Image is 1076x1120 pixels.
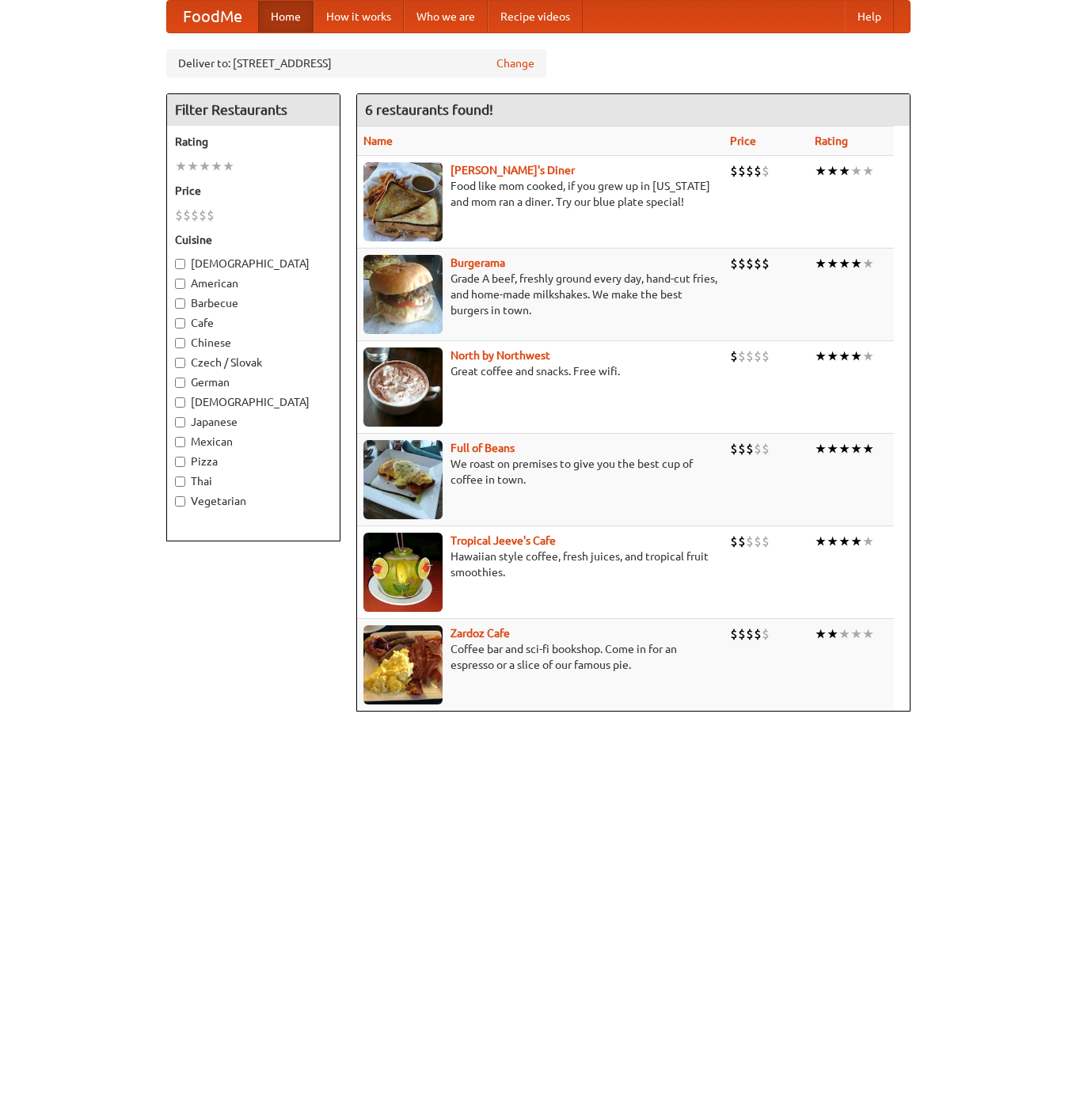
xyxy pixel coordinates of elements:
[175,358,185,368] input: Czech / Slovak
[850,162,862,180] li: ★
[815,135,848,147] a: Rating
[451,442,515,454] a: Full of Beans
[166,49,546,78] div: Deliver to: [STREET_ADDRESS]
[363,533,443,612] img: jeeves.jpg
[838,533,850,550] li: ★
[175,496,185,507] input: Vegetarian
[451,627,510,640] a: Zardoz Cafe
[827,347,838,365] li: ★
[862,625,874,643] li: ★
[175,473,332,489] label: Thai
[746,440,754,457] li: $
[175,434,332,450] label: Mexican
[175,183,332,199] h5: Price
[496,55,534,71] a: Change
[207,207,215,224] li: $
[815,533,827,550] li: ★
[175,493,332,509] label: Vegetarian
[862,347,874,365] li: ★
[175,338,185,348] input: Chinese
[451,256,505,269] b: Burgerama
[815,162,827,180] li: ★
[862,162,874,180] li: ★
[815,347,827,365] li: ★
[175,207,183,224] li: $
[738,625,746,643] li: $
[827,255,838,272] li: ★
[175,414,332,430] label: Japanese
[850,255,862,272] li: ★
[222,158,234,175] li: ★
[762,162,770,180] li: $
[738,255,746,272] li: $
[175,417,185,427] input: Japanese
[754,625,762,643] li: $
[175,397,185,408] input: [DEMOGRAPHIC_DATA]
[175,232,332,248] h5: Cuisine
[363,625,443,704] img: zardoz.jpg
[488,1,583,32] a: Recipe videos
[730,162,738,180] li: $
[363,162,443,241] img: sallys.jpg
[850,533,862,550] li: ★
[827,533,838,550] li: ★
[199,207,207,224] li: $
[827,440,838,457] li: ★
[850,440,862,457] li: ★
[191,207,199,224] li: $
[850,347,862,365] li: ★
[175,318,185,328] input: Cafe
[754,533,762,550] li: $
[815,255,827,272] li: ★
[314,1,404,32] a: How it works
[167,1,258,32] a: FoodMe
[746,625,754,643] li: $
[827,162,838,180] li: ★
[762,533,770,550] li: $
[363,178,717,210] p: Food like mom cooked, if you grew up in [US_STATE] and mom ran a diner. Try our blue plate special!
[738,533,746,550] li: $
[862,440,874,457] li: ★
[838,347,850,365] li: ★
[730,533,738,550] li: $
[730,135,756,147] a: Price
[175,335,332,351] label: Chinese
[363,440,443,519] img: beans.jpg
[730,440,738,457] li: $
[175,454,332,469] label: Pizza
[451,349,550,362] b: North by Northwest
[762,347,770,365] li: $
[175,134,332,150] h5: Rating
[862,533,874,550] li: ★
[175,355,332,370] label: Czech / Slovak
[175,378,185,388] input: German
[827,625,838,643] li: ★
[451,534,556,547] a: Tropical Jeeve's Cafe
[363,549,717,580] p: Hawaiian style coffee, fresh juices, and tropical fruit smoothies.
[754,162,762,180] li: $
[754,255,762,272] li: $
[850,625,862,643] li: ★
[845,1,894,32] a: Help
[365,102,493,117] ng-pluralize: 6 restaurants found!
[363,135,393,147] a: Name
[815,440,827,457] li: ★
[762,255,770,272] li: $
[862,255,874,272] li: ★
[730,255,738,272] li: $
[175,476,185,487] input: Thai
[738,162,746,180] li: $
[451,164,575,177] a: [PERSON_NAME]'s Diner
[838,162,850,180] li: ★
[175,315,332,331] label: Cafe
[363,641,717,673] p: Coffee bar and sci-fi bookshop. Come in for an espresso or a slice of our famous pie.
[754,440,762,457] li: $
[363,255,443,334] img: burgerama.jpg
[754,347,762,365] li: $
[175,158,187,175] li: ★
[175,374,332,390] label: German
[175,275,332,291] label: American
